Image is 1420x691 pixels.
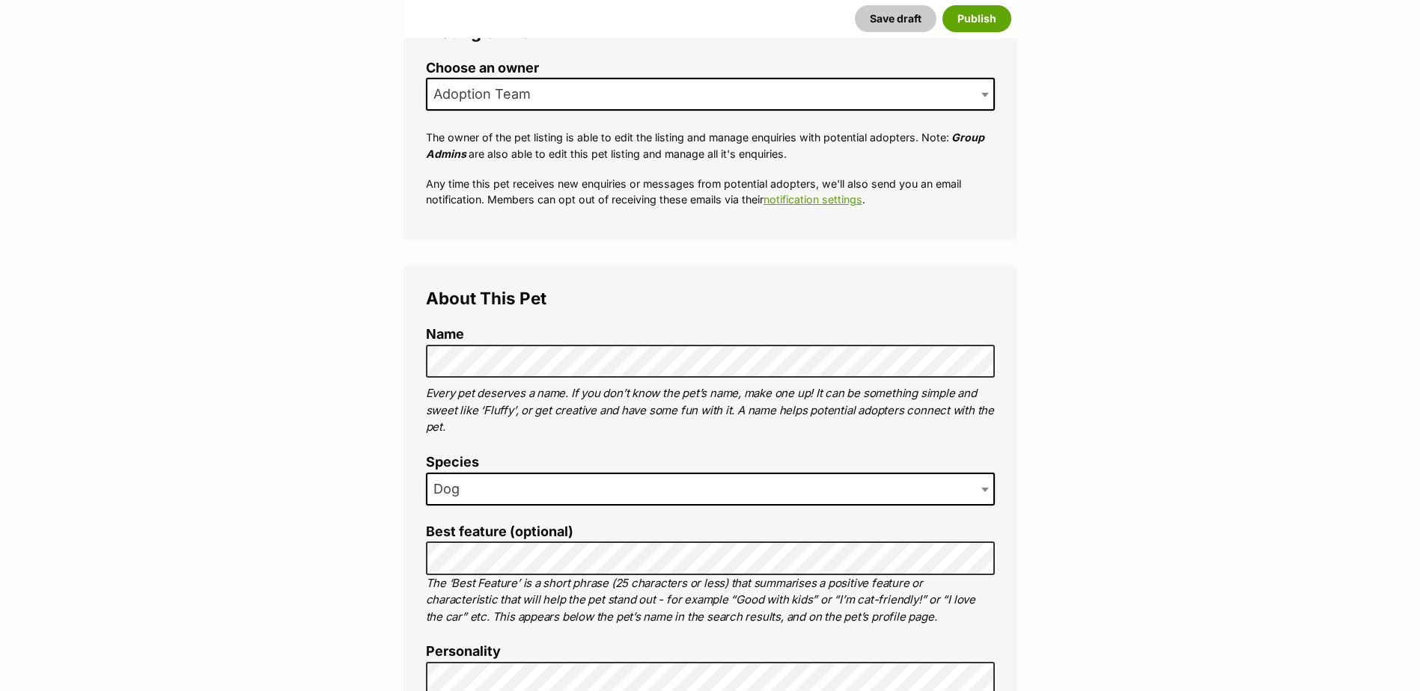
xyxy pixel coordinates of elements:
[426,61,995,76] label: Choose an owner
[426,78,995,111] span: Adoption Team
[764,193,862,206] a: notification settings
[426,524,995,540] label: Best feature (optional)
[426,644,995,660] label: Personality
[855,5,936,32] button: Save draft
[426,575,995,626] p: The ‘Best Feature’ is a short phrase (25 characters or less) that summarises a positive feature o...
[427,84,546,105] span: Adoption Team
[426,129,995,162] p: The owner of the pet listing is able to edit the listing and manage enquiries with potential adop...
[426,327,995,343] label: Name
[426,473,995,506] span: Dog
[427,479,475,500] span: Dog
[426,176,995,208] p: Any time this pet receives new enquiries or messages from potential adopters, we'll also send you...
[426,385,995,436] p: Every pet deserves a name. If you don’t know the pet’s name, make one up! It can be something sim...
[942,5,1011,32] button: Publish
[426,455,995,470] label: Species
[426,288,546,308] span: About This Pet
[426,131,984,159] em: Group Admins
